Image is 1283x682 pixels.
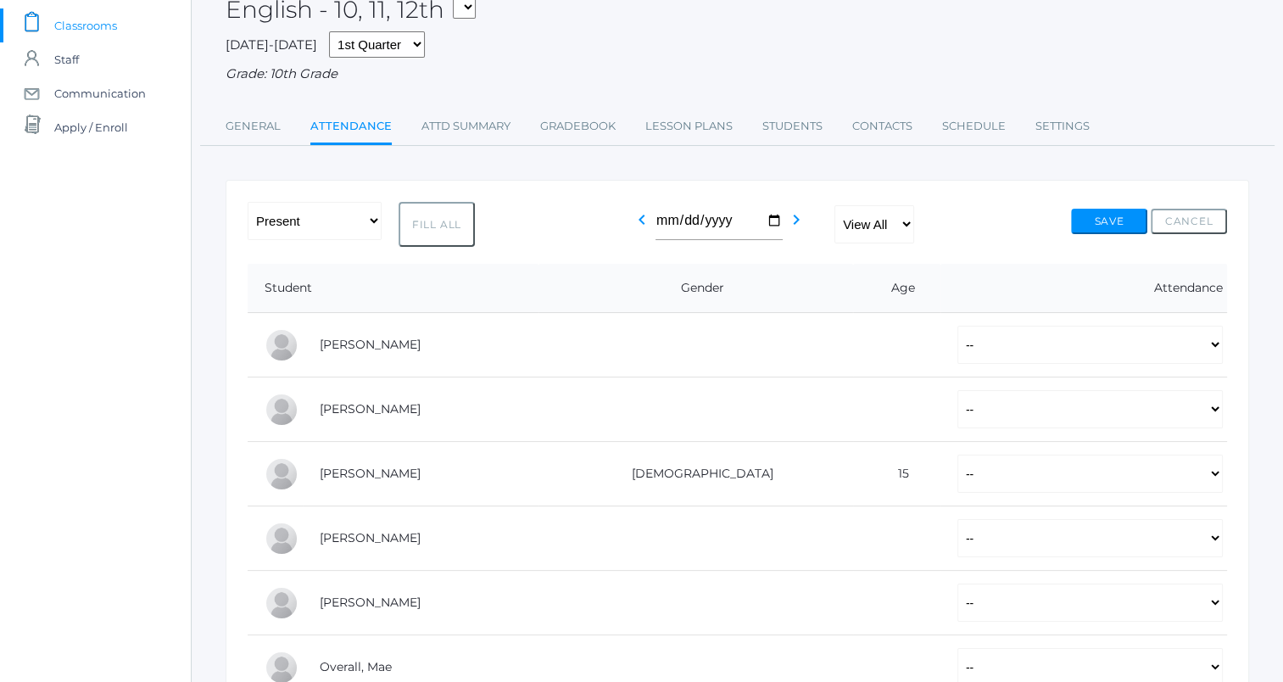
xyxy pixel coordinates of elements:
[421,109,510,143] a: Attd Summary
[632,217,652,233] a: chevron_left
[940,264,1227,313] th: Attendance
[632,210,652,230] i: chevron_left
[265,393,298,427] div: Wyatt Hill
[320,337,421,352] a: [PERSON_NAME]
[852,109,912,143] a: Contacts
[226,36,317,53] span: [DATE]-[DATE]
[320,530,421,545] a: [PERSON_NAME]
[538,264,853,313] th: Gender
[54,8,117,42] span: Classrooms
[1071,209,1147,234] button: Save
[226,109,281,143] a: General
[399,202,475,247] button: Fill All
[1151,209,1227,234] button: Cancel
[786,210,806,230] i: chevron_right
[310,109,392,146] a: Attendance
[645,109,733,143] a: Lesson Plans
[248,264,538,313] th: Student
[54,42,79,76] span: Staff
[54,110,128,144] span: Apply / Enroll
[853,442,940,506] td: 15
[540,109,616,143] a: Gradebook
[942,109,1006,143] a: Schedule
[320,401,421,416] a: [PERSON_NAME]
[265,586,298,620] div: Natalia Nichols
[265,328,298,362] div: Reese Carr
[786,217,806,233] a: chevron_right
[226,64,1249,84] div: Grade: 10th Grade
[538,442,853,506] td: [DEMOGRAPHIC_DATA]
[853,264,940,313] th: Age
[265,457,298,491] div: Ryan Lawler
[265,522,298,556] div: Wylie Myers
[54,76,146,110] span: Communication
[320,595,421,610] a: [PERSON_NAME]
[320,466,421,481] a: [PERSON_NAME]
[762,109,823,143] a: Students
[1035,109,1090,143] a: Settings
[320,659,392,674] a: Overall, Mae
